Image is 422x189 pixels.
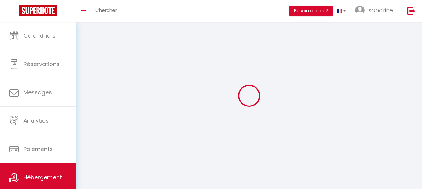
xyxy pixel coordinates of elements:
[23,60,60,68] span: Réservations
[355,6,365,15] img: ...
[19,5,57,16] img: Super Booking
[23,173,62,181] span: Hébergement
[5,2,24,21] button: Ouvrir le widget de chat LiveChat
[407,7,415,15] img: logout
[369,6,393,14] span: sandrine
[95,7,117,13] span: Chercher
[23,32,56,40] span: Calendriers
[289,6,333,16] button: Besoin d'aide ?
[23,88,52,96] span: Messages
[23,117,49,125] span: Analytics
[23,145,53,153] span: Paiements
